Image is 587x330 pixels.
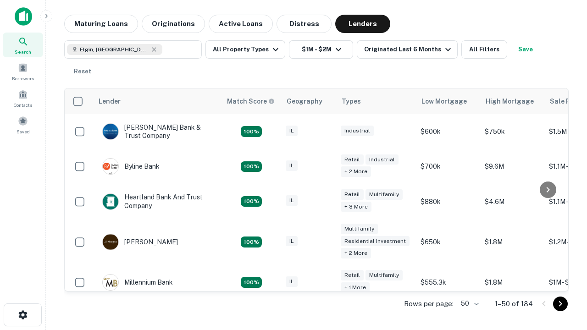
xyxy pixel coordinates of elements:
[416,265,480,300] td: $555.3k
[103,194,118,209] img: picture
[3,86,43,110] a: Contacts
[365,154,399,165] div: Industrial
[15,48,31,55] span: Search
[335,15,390,33] button: Lenders
[102,158,160,175] div: Byline Bank
[541,227,587,271] iframe: Chat Widget
[480,88,544,114] th: High Mortgage
[241,236,262,247] div: Matching Properties: 24, hasApolloMatch: undefined
[281,88,336,114] th: Geography
[457,297,480,310] div: 50
[480,114,544,149] td: $750k
[421,96,467,107] div: Low Mortgage
[416,114,480,149] td: $600k
[3,59,43,84] a: Borrowers
[365,189,403,200] div: Multifamily
[341,248,371,258] div: + 2 more
[103,124,118,139] img: picture
[227,96,273,106] h6: Match Score
[341,126,374,136] div: Industrial
[461,40,507,59] button: All Filters
[64,15,138,33] button: Maturing Loans
[404,298,454,309] p: Rows per page:
[416,149,480,184] td: $700k
[102,123,212,140] div: [PERSON_NAME] Bank & Trust Company
[286,195,298,206] div: IL
[80,45,149,54] span: Elgin, [GEOGRAPHIC_DATA], [GEOGRAPHIC_DATA]
[480,219,544,265] td: $1.8M
[286,236,298,247] div: IL
[289,40,353,59] button: $1M - $2M
[286,276,298,287] div: IL
[241,196,262,207] div: Matching Properties: 19, hasApolloMatch: undefined
[99,96,121,107] div: Lender
[102,193,212,209] div: Heartland Bank And Trust Company
[277,15,332,33] button: Distress
[341,282,370,293] div: + 1 more
[416,184,480,219] td: $880k
[416,219,480,265] td: $650k
[15,7,32,26] img: capitalize-icon.png
[486,96,534,107] div: High Mortgage
[553,297,568,311] button: Go to next page
[241,277,262,288] div: Matching Properties: 16, hasApolloMatch: undefined
[364,44,454,55] div: Originated Last 6 Months
[341,166,371,177] div: + 2 more
[93,88,222,114] th: Lender
[142,15,205,33] button: Originations
[68,62,97,81] button: Reset
[3,112,43,137] a: Saved
[12,75,34,82] span: Borrowers
[241,161,262,172] div: Matching Properties: 18, hasApolloMatch: undefined
[241,126,262,137] div: Matching Properties: 28, hasApolloMatch: undefined
[495,298,533,309] p: 1–50 of 184
[205,40,285,59] button: All Property Types
[227,96,275,106] div: Capitalize uses an advanced AI algorithm to match your search with the best lender. The match sco...
[286,126,298,136] div: IL
[102,234,178,250] div: [PERSON_NAME]
[341,236,410,247] div: Residential Investment
[341,224,378,234] div: Multifamily
[3,33,43,57] a: Search
[341,202,371,212] div: + 3 more
[357,40,458,59] button: Originated Last 6 Months
[222,88,281,114] th: Capitalize uses an advanced AI algorithm to match your search with the best lender. The match sco...
[480,184,544,219] td: $4.6M
[341,189,364,200] div: Retail
[103,275,118,290] img: picture
[341,154,364,165] div: Retail
[365,270,403,280] div: Multifamily
[14,101,32,109] span: Contacts
[341,270,364,280] div: Retail
[286,160,298,171] div: IL
[209,15,273,33] button: Active Loans
[511,40,540,59] button: Save your search to get updates of matches that match your search criteria.
[480,265,544,300] td: $1.8M
[336,88,416,114] th: Types
[102,274,173,291] div: Millennium Bank
[17,128,30,135] span: Saved
[287,96,322,107] div: Geography
[103,234,118,250] img: picture
[480,149,544,184] td: $9.6M
[103,159,118,174] img: picture
[342,96,361,107] div: Types
[416,88,480,114] th: Low Mortgage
